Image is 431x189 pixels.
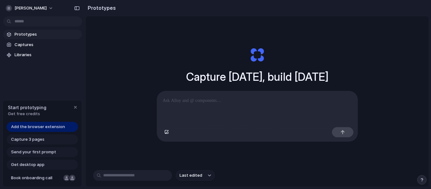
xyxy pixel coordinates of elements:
[3,50,82,60] a: Libraries
[85,4,116,12] h2: Prototypes
[8,111,46,117] span: Get free credits
[15,42,80,48] span: Captures
[3,3,56,13] button: [PERSON_NAME]
[176,170,215,181] button: Last edited
[63,174,70,182] div: Nicole Kubica
[3,30,82,39] a: Prototypes
[15,31,80,38] span: Prototypes
[7,173,78,183] a: Book onboarding call
[11,175,61,181] span: Book onboarding call
[180,172,202,179] span: Last edited
[8,104,46,111] span: Start prototyping
[7,160,78,170] a: Get desktop app
[68,174,76,182] div: Christian Iacullo
[15,5,47,11] span: [PERSON_NAME]
[11,162,44,168] span: Get desktop app
[3,40,82,50] a: Captures
[11,136,44,143] span: Capture 3 pages
[15,52,80,58] span: Libraries
[7,122,78,132] a: Add the browser extension
[11,149,56,155] span: Send your first prompt
[186,68,328,85] h1: Capture [DATE], build [DATE]
[11,124,65,130] span: Add the browser extension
